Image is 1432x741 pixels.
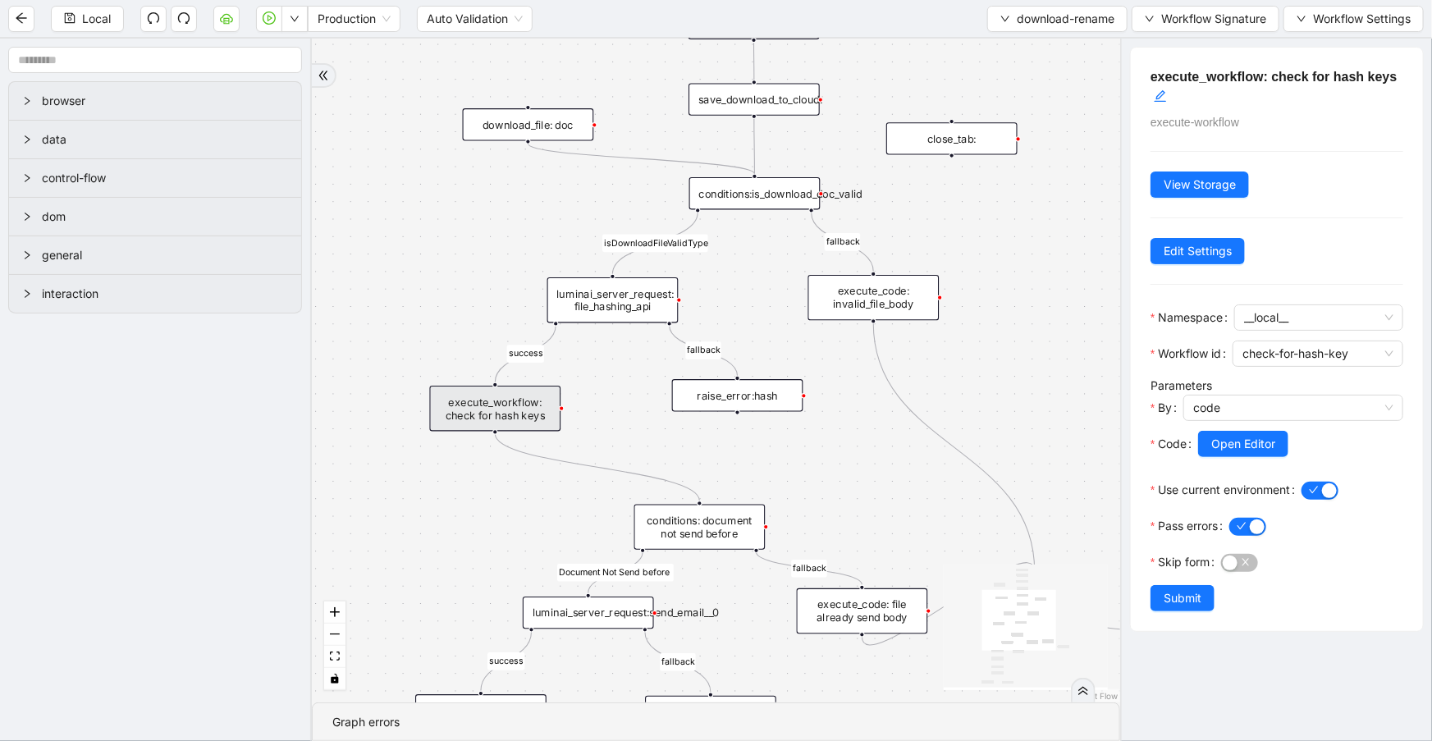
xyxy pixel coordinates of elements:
[9,159,301,197] div: control-flow
[1158,399,1172,417] span: By
[171,6,197,32] button: redo
[873,323,1035,572] g: Edge from execute_code: invalid_file_body to luminai_server_request: failure_entry_to_sheet
[645,696,776,728] div: raise_error:send_email__0
[754,118,755,173] g: Edge from save_download_to_cloud: to conditions:is_download_doc_valid
[463,108,594,140] div: download_file: doc
[1077,685,1089,697] span: double-right
[495,326,556,382] g: Edge from luminai_server_request: file_hashing_api to execute_workflow: check for hash keys
[1244,305,1393,330] span: __local__
[15,11,28,25] span: arrow-left
[557,552,674,593] g: Edge from conditions: document not send before to luminai_server_request:send_email__0
[332,713,1100,731] div: Graph errors
[1154,89,1167,103] span: edit
[42,246,288,264] span: general
[1158,553,1210,571] span: Skip form
[797,588,928,634] div: execute_code: file already send body
[51,6,124,32] button: saveLocal
[1211,435,1275,453] span: Open Editor
[1193,396,1393,420] span: code
[42,169,288,187] span: control-flow
[689,83,820,115] div: save_download_to_cloud:
[22,250,32,260] span: right
[495,434,699,501] g: Edge from execute_workflow: check for hash keys to conditions: document not send before
[9,275,301,313] div: interaction
[523,597,654,629] div: luminai_server_request:send_email__0
[22,289,32,299] span: right
[82,10,111,28] span: Local
[1164,242,1232,260] span: Edit Settings
[481,632,532,691] g: Edge from luminai_server_request:send_email__0 to increment_ticket_count:
[886,122,1018,154] div: close_tab:plus-circle
[22,135,32,144] span: right
[1158,481,1290,499] span: Use current environment
[22,96,32,106] span: right
[290,14,300,24] span: down
[415,694,547,726] div: increment_ticket_count:
[1158,517,1218,535] span: Pass errors
[634,505,766,550] div: conditions: document not send before
[177,11,190,25] span: redo
[22,173,32,183] span: right
[1017,10,1114,28] span: download-rename
[1145,14,1155,24] span: down
[1164,589,1201,607] span: Submit
[324,601,345,624] button: zoom in
[1151,172,1249,198] button: View Storage
[1075,691,1118,701] a: React Flow attribution
[324,646,345,668] button: fit view
[808,275,940,320] div: execute_code: invalid_file_body
[147,11,160,25] span: undo
[528,144,755,174] g: Edge from download_file: doc to conditions:is_download_doc_valid
[757,552,862,585] g: Edge from conditions: document not send before to execute_code: file already send body
[1154,87,1167,107] div: click to edit id
[8,6,34,32] button: arrow-left
[1132,6,1279,32] button: downWorkflow Signature
[1151,585,1215,611] button: Submit
[689,177,821,209] div: conditions:is_download_doc_valid
[547,277,679,322] div: luminai_server_request: file_hashing_api
[1151,116,1239,129] span: execute-workflow
[256,6,282,32] button: play-circle
[987,6,1128,32] button: downdownload-rename
[9,198,301,236] div: dom
[318,7,391,31] span: Production
[42,208,288,226] span: dom
[263,11,276,25] span: play-circle
[1161,10,1266,28] span: Workflow Signature
[689,7,820,39] div: delay: 8 sec
[22,212,32,222] span: right
[281,6,308,32] button: down
[1313,10,1411,28] span: Workflow Settings
[9,121,301,158] div: data
[324,668,345,690] button: toggle interactivity
[1158,345,1221,363] span: Workflow id
[1151,67,1403,107] h5: execute_workflow: check for hash keys
[324,624,345,646] button: zoom out
[1151,238,1245,264] button: Edit Settings
[9,82,301,120] div: browser
[318,70,329,81] span: double-right
[1000,14,1010,24] span: down
[430,386,561,431] div: execute_workflow: check for hash keys
[862,563,1035,645] g: Edge from execute_code: file already send body to luminai_server_request: failure_entry_to_sheet
[1283,6,1424,32] button: downWorkflow Settings
[42,285,288,303] span: interaction
[602,213,708,274] g: Edge from conditions:is_download_doc_valid to luminai_server_request: file_hashing_api
[941,168,963,190] span: plus-circle
[886,122,1018,154] div: close_tab:
[645,632,711,693] g: Edge from luminai_server_request:send_email__0 to raise_error:send_email__0
[812,213,874,272] g: Edge from conditions:is_download_doc_valid to execute_code: invalid_file_body
[220,11,233,25] span: cloud-server
[1198,431,1288,457] button: Open Editor
[64,12,75,24] span: save
[1158,309,1223,327] span: Namespace
[9,236,301,274] div: general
